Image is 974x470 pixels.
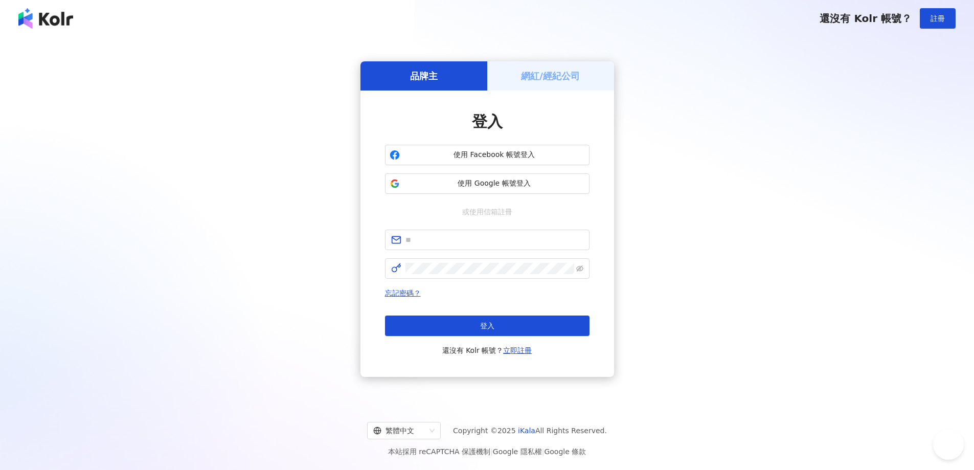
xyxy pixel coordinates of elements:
[385,145,590,165] button: 使用 Facebook 帳號登入
[453,424,607,437] span: Copyright © 2025 All Rights Reserved.
[503,346,532,354] a: 立即註冊
[388,445,586,458] span: 本站採用 reCAPTCHA 保護機制
[933,429,964,460] iframe: Help Scout Beacon - Open
[542,447,545,456] span: |
[404,178,585,189] span: 使用 Google 帳號登入
[931,14,945,23] span: 註冊
[410,70,438,82] h5: 品牌主
[920,8,956,29] button: 註冊
[480,322,494,330] span: 登入
[493,447,542,456] a: Google 隱私權
[820,12,912,25] span: 還沒有 Kolr 帳號？
[576,265,583,272] span: eye-invisible
[385,289,421,297] a: 忘記密碼？
[404,150,585,160] span: 使用 Facebook 帳號登入
[385,173,590,194] button: 使用 Google 帳號登入
[544,447,586,456] a: Google 條款
[373,422,425,439] div: 繁體中文
[442,344,532,356] span: 還沒有 Kolr 帳號？
[490,447,493,456] span: |
[521,70,580,82] h5: 網紅/經紀公司
[385,316,590,336] button: 登入
[472,113,503,130] span: 登入
[455,206,519,217] span: 或使用信箱註冊
[18,8,73,29] img: logo
[518,427,535,435] a: iKala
